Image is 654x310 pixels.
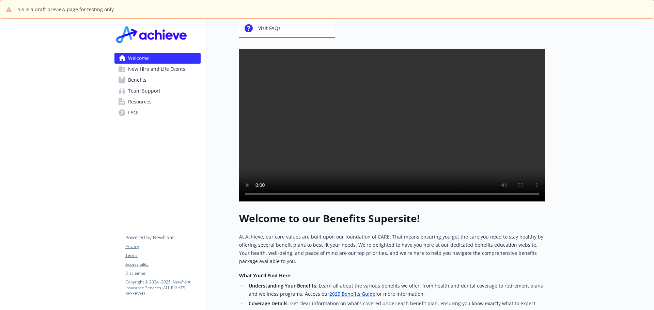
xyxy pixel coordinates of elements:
[247,299,545,308] li: : Get clear information on what’s covered under each benefit plan, ensuring you know exactly what...
[128,107,140,118] span: FAQs
[239,272,292,279] strong: What You’ll Find Here:
[125,252,200,259] a: Terms
[128,53,149,64] span: Welcome
[125,279,200,296] p: Copyright © 2024 - 2025 , Newfront Insurance Services, ALL RIGHTS RESERVED
[125,244,200,250] a: Privacy
[128,96,152,107] span: Resources
[114,53,201,64] a: Welcome
[249,282,316,289] strong: Understanding Your Benefits
[114,107,201,118] a: FAQs
[258,22,281,35] span: Visit FAQs
[114,64,201,75] a: New Hire and Life Events
[128,64,185,75] span: New Hire and Life Events
[128,85,160,96] span: Team Support
[125,270,200,276] a: Disclaimer
[15,6,114,13] span: This is a draft preview page for testing only
[329,291,375,297] a: 2025 Benefits Guide
[114,75,201,85] a: Benefits
[239,212,545,225] h1: Welcome to our Benefits Supersite!
[125,261,200,267] a: Accessibility
[247,282,545,298] li: : Learn all about the various benefits we offer, from health and dental coverage to retirement pl...
[114,96,201,107] a: Resources
[239,18,335,38] button: Visit FAQs
[128,75,146,85] span: Benefits
[249,300,287,307] strong: Coverage Details
[114,85,201,96] a: Team Support
[239,233,545,265] p: At Achieve, our core values are built upon our foundation of CARE. That means ensuring you get th...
